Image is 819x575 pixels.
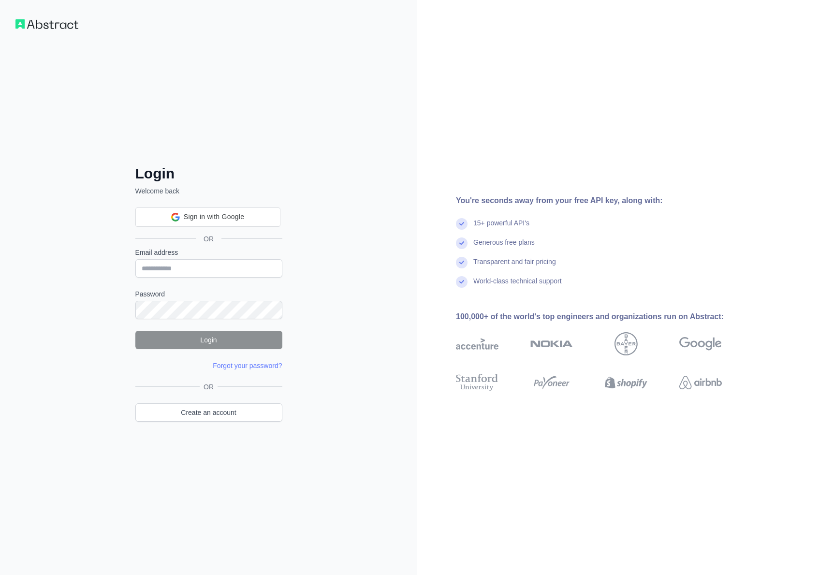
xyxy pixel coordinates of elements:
[456,332,498,355] img: accenture
[200,382,218,392] span: OR
[456,372,498,393] img: stanford university
[473,257,556,276] div: Transparent and fair pricing
[196,234,221,244] span: OR
[614,332,638,355] img: bayer
[184,212,244,222] span: Sign in with Google
[135,331,282,349] button: Login
[456,237,468,249] img: check mark
[679,372,722,393] img: airbnb
[135,403,282,422] a: Create an account
[213,362,282,369] a: Forgot your password?
[456,311,753,323] div: 100,000+ of the world's top engineers and organizations run on Abstract:
[456,257,468,268] img: check mark
[473,276,562,295] div: World-class technical support
[135,248,282,257] label: Email address
[135,207,280,227] div: Sign in with Google
[530,332,573,355] img: nokia
[679,332,722,355] img: google
[605,372,647,393] img: shopify
[135,289,282,299] label: Password
[456,195,753,206] div: You're seconds away from your free API key, along with:
[530,372,573,393] img: payoneer
[456,276,468,288] img: check mark
[456,218,468,230] img: check mark
[135,165,282,182] h2: Login
[135,186,282,196] p: Welcome back
[473,237,535,257] div: Generous free plans
[473,218,529,237] div: 15+ powerful API's
[15,19,78,29] img: Workflow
